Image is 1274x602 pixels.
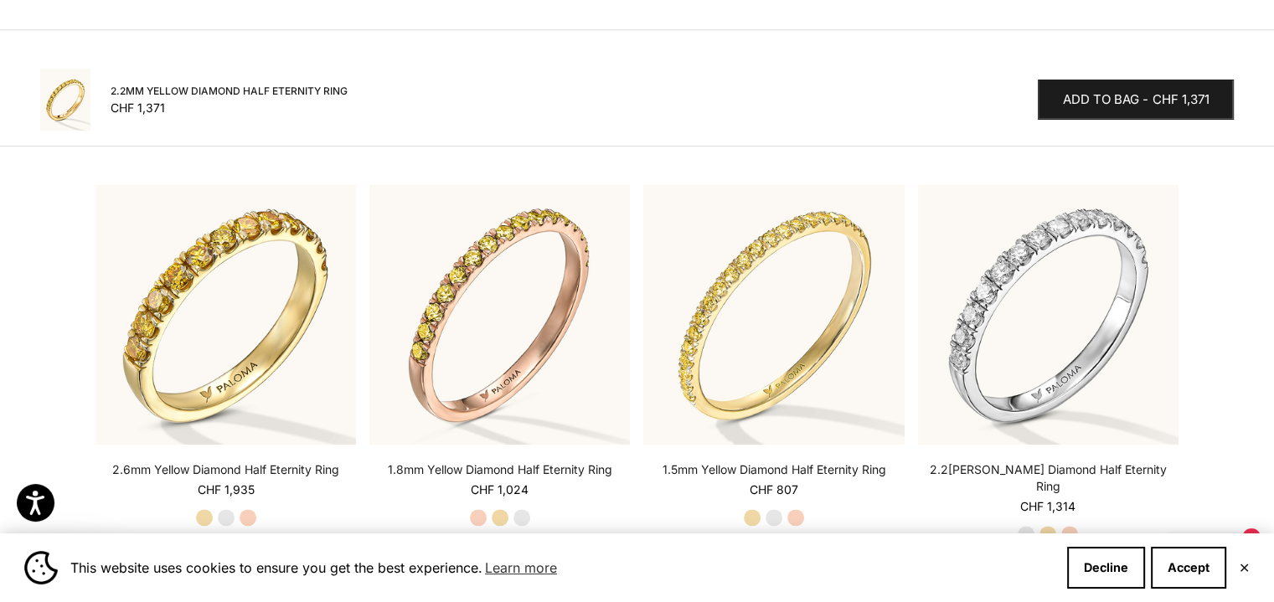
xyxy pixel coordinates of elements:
[1020,498,1075,515] sale-price: CHF 1,314
[111,100,165,116] sale-price: CHF 1,371
[40,69,90,131] img: #YellowGold
[1151,547,1226,589] button: Accept
[643,184,904,445] img: #YellowGold
[198,481,255,498] sale-price: CHF 1,935
[482,555,560,580] a: Learn more
[918,461,1179,495] a: 2.2[PERSON_NAME] Diamond Half Eternity Ring
[369,184,630,445] img: #RoseGold
[918,184,1179,445] img: #WhiteGold
[388,461,612,478] a: 1.8mm Yellow Diamond Half Eternity Ring
[1067,547,1145,589] button: Decline
[112,461,339,478] a: 2.6mm Yellow Diamond Half Eternity Ring
[1153,90,1210,111] span: CHF 1,371
[24,551,58,584] img: Cookie banner
[1062,90,1138,111] span: Add to bag
[471,481,529,498] sale-price: CHF 1,024
[111,83,348,100] span: 2.2mm Yellow Diamond Half Eternity Ring
[70,555,1054,580] span: This website uses cookies to ensure you get the best experience.
[1239,563,1250,573] button: Close
[750,481,798,498] sale-price: CHF 807
[95,184,356,445] img: #YellowGold
[1038,80,1234,120] button: Add to bag-CHF 1,371
[663,461,886,478] a: 1.5mm Yellow Diamond Half Eternity Ring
